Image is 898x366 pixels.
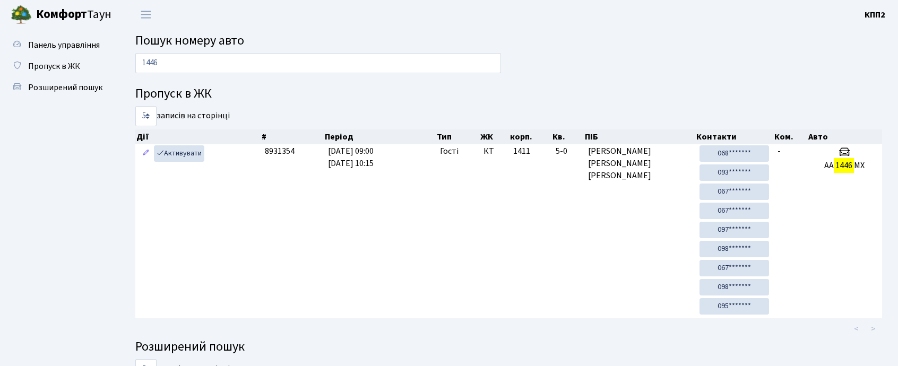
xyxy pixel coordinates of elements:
[261,129,324,144] th: #
[265,145,295,157] span: 8931354
[513,145,530,157] span: 1411
[551,129,584,144] th: Кв.
[5,34,111,56] a: Панель управління
[834,158,854,173] mark: 1446
[865,9,885,21] b: КПП2
[135,106,157,126] select: записів на сторінці
[36,6,111,24] span: Таун
[133,6,159,23] button: Переключити навігацію
[811,161,878,171] h5: АА МХ
[865,8,885,21] a: КПП2
[483,145,505,158] span: КТ
[773,129,807,144] th: Ком.
[135,31,244,50] span: Пошук номеру авто
[588,145,691,182] span: [PERSON_NAME] [PERSON_NAME] [PERSON_NAME]
[324,129,436,144] th: Період
[154,145,204,162] a: Активувати
[140,145,152,162] a: Редагувати
[5,56,111,77] a: Пропуск в ЖК
[440,145,459,158] span: Гості
[135,86,882,102] h4: Пропуск в ЖК
[28,39,100,51] span: Панель управління
[36,6,87,23] b: Комфорт
[436,129,479,144] th: Тип
[807,129,882,144] th: Авто
[328,145,374,169] span: [DATE] 09:00 [DATE] 10:15
[135,129,261,144] th: Дії
[695,129,773,144] th: Контакти
[135,53,501,73] input: Пошук
[479,129,509,144] th: ЖК
[28,82,102,93] span: Розширений пошук
[135,339,882,355] h4: Розширений пошук
[584,129,695,144] th: ПІБ
[509,129,551,144] th: корп.
[11,4,32,25] img: logo.png
[28,60,80,72] span: Пропуск в ЖК
[135,106,230,126] label: записів на сторінці
[5,77,111,98] a: Розширений пошук
[778,145,781,157] span: -
[556,145,580,158] span: 5-0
